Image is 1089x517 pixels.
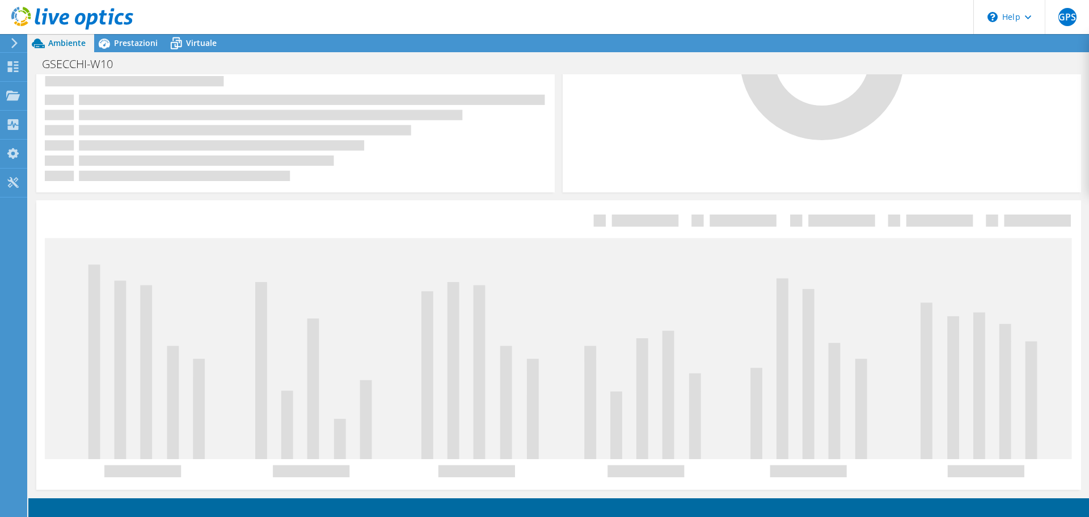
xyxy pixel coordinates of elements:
span: Ambiente [48,37,86,48]
svg: \n [987,12,998,22]
span: GPS [1058,8,1077,26]
h1: GSECCHI-W10 [37,58,130,70]
span: Prestazioni [114,37,158,48]
span: Virtuale [186,37,217,48]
